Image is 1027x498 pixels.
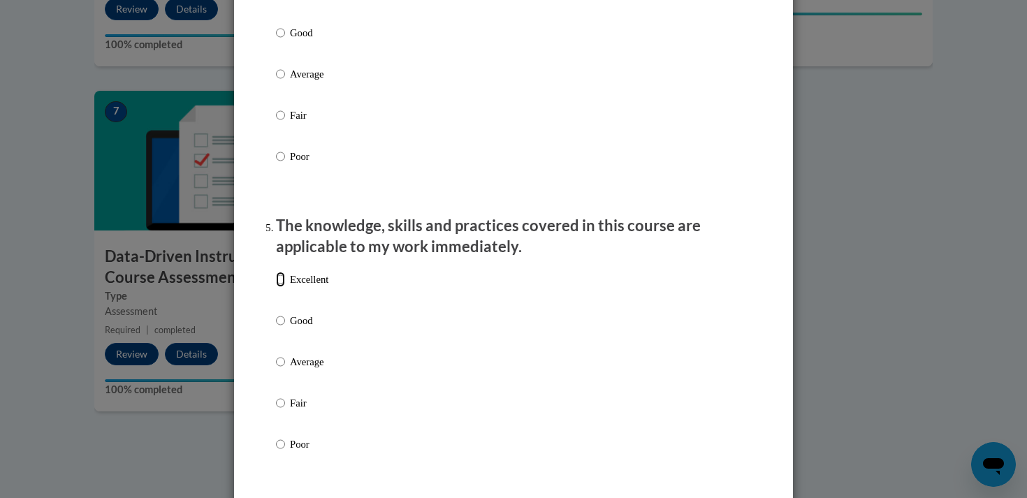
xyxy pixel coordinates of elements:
input: Fair [276,108,285,123]
input: Average [276,354,285,369]
input: Poor [276,437,285,452]
p: Good [290,25,328,41]
p: Average [290,66,328,82]
p: Excellent [290,272,328,287]
input: Excellent [276,272,285,287]
p: Average [290,354,328,369]
input: Good [276,25,285,41]
input: Poor [276,149,285,164]
input: Average [276,66,285,82]
input: Fair [276,395,285,411]
input: Good [276,313,285,328]
p: Fair [290,108,328,123]
p: Good [290,313,328,328]
p: Fair [290,395,328,411]
p: Poor [290,437,328,452]
p: Poor [290,149,328,164]
p: The knowledge, skills and practices covered in this course are applicable to my work immediately. [276,215,751,258]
